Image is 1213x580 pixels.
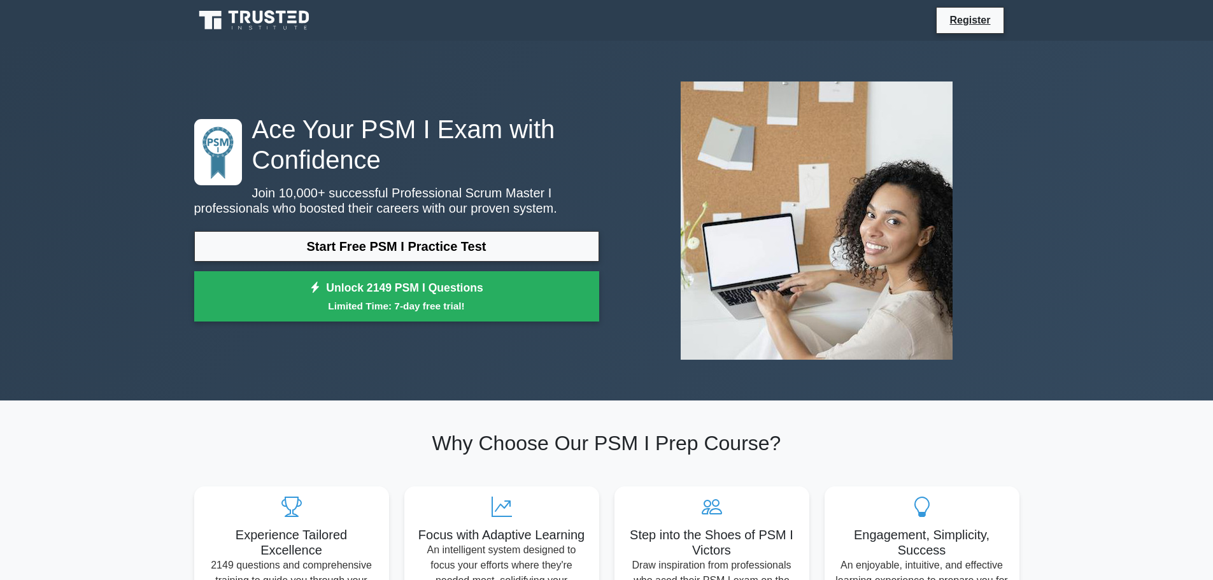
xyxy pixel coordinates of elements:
a: Start Free PSM I Practice Test [194,231,599,262]
a: Register [942,12,998,28]
a: Unlock 2149 PSM I QuestionsLimited Time: 7-day free trial! [194,271,599,322]
h5: Step into the Shoes of PSM I Victors [625,527,799,558]
p: Join 10,000+ successful Professional Scrum Master I professionals who boosted their careers with ... [194,185,599,216]
h5: Experience Tailored Excellence [204,527,379,558]
h5: Engagement, Simplicity, Success [835,527,1009,558]
h1: Ace Your PSM I Exam with Confidence [194,114,599,175]
h2: Why Choose Our PSM I Prep Course? [194,431,1019,455]
small: Limited Time: 7-day free trial! [210,299,583,313]
h5: Focus with Adaptive Learning [415,527,589,542]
